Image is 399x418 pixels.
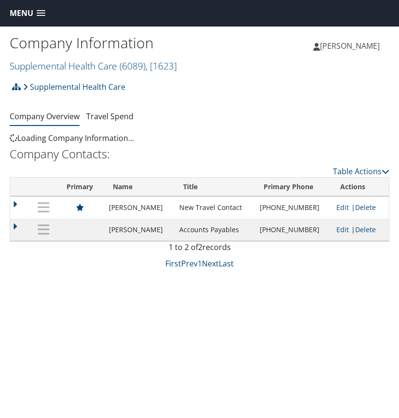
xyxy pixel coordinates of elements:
[332,219,389,241] td: |
[336,225,349,234] a: Edit
[23,77,125,97] a: Supplemental Health Care
[198,258,202,269] a: 1
[181,258,198,269] a: Prev
[332,196,389,219] td: |
[5,5,50,21] a: Menu
[355,225,376,234] a: Delete
[174,196,254,219] td: New Travel Contact
[104,196,174,219] td: [PERSON_NAME]
[10,146,389,162] h2: Company Contacts:
[10,241,389,258] div: 1 to 2 of records
[174,178,254,196] th: Title
[10,9,33,18] span: Menu
[10,111,80,122] a: Company Overview
[10,59,177,72] a: Supplemental Health Care
[320,41,380,51] span: [PERSON_NAME]
[165,258,181,269] a: First
[219,258,234,269] a: Last
[332,178,389,196] th: Actions
[202,258,219,269] a: Next
[55,178,104,196] th: Primary
[255,196,332,219] td: [PHONE_NUMBER]
[255,219,332,241] td: [PHONE_NUMBER]
[198,242,202,252] span: 2
[255,178,332,196] th: Primary Phone
[86,111,133,122] a: Travel Spend
[313,31,389,60] a: [PERSON_NAME]
[355,203,376,212] a: Delete
[146,59,177,72] span: , [ 1623 ]
[336,203,349,212] a: Edit
[10,33,199,53] h1: Company Information
[10,133,134,143] span: Loading Company Information...
[174,219,254,241] td: Accounts Payables
[104,178,174,196] th: Name
[120,59,146,72] span: ( 6089 )
[333,166,389,177] a: Table Actions
[104,219,174,241] td: [PERSON_NAME]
